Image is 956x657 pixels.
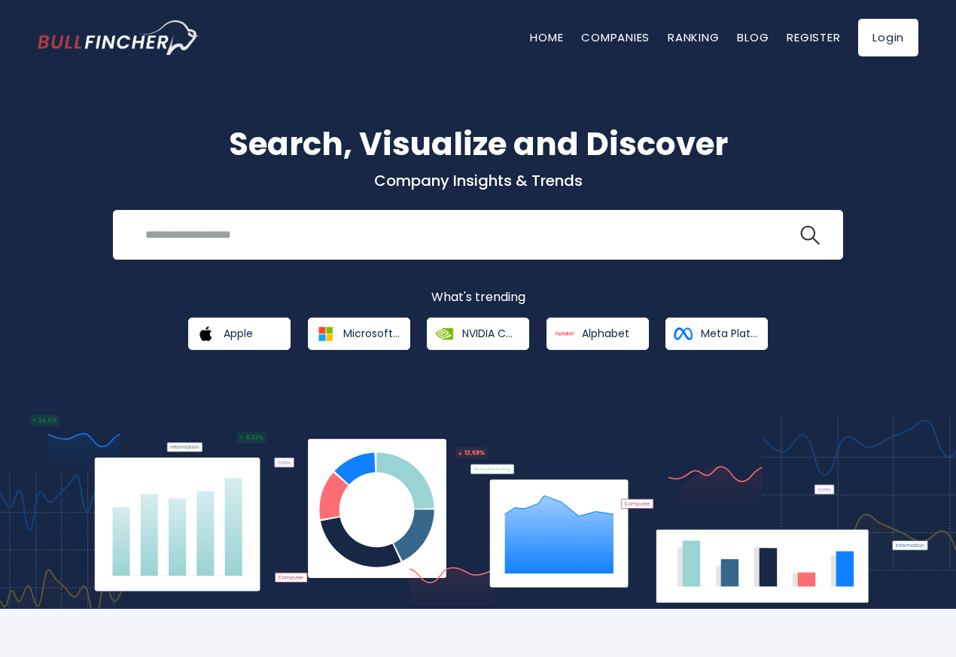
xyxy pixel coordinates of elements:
span: Meta Platforms [701,327,757,340]
span: Apple [224,327,253,340]
span: Alphabet [582,327,629,340]
a: Ranking [668,29,719,45]
h1: Search, Visualize and Discover [38,120,918,168]
a: Blog [737,29,769,45]
a: Register [787,29,840,45]
p: Company Insights & Trends [38,171,918,190]
a: Home [530,29,563,45]
a: Microsoft Corporation [308,318,410,350]
img: bullfincher logo [38,20,199,55]
a: NVIDIA Corporation [427,318,529,350]
a: Companies [581,29,650,45]
a: Meta Platforms [665,318,768,350]
p: What's trending [38,290,918,306]
span: Microsoft Corporation [343,327,400,340]
img: search icon [800,226,820,245]
a: Apple [188,318,291,350]
a: Go to homepage [38,20,199,55]
a: Login [858,19,918,56]
a: Alphabet [547,318,649,350]
span: NVIDIA Corporation [462,327,519,340]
